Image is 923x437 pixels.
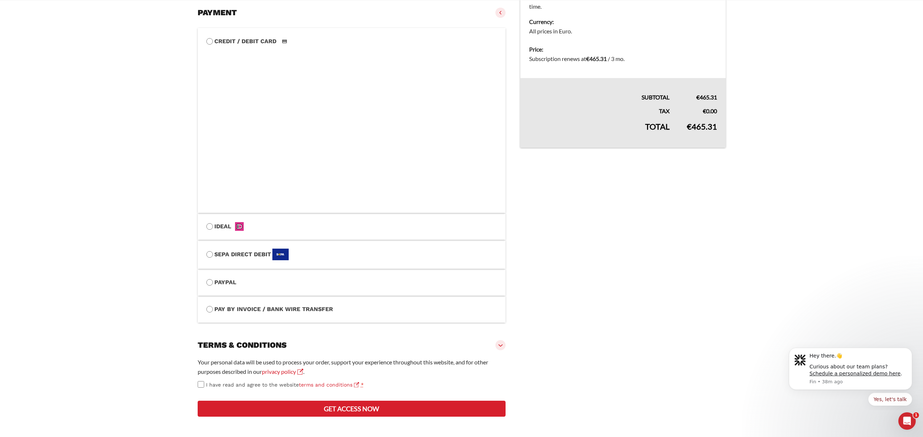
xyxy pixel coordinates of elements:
[778,341,923,410] iframe: Intercom notifications message
[687,122,692,131] span: €
[198,381,204,388] input: I have read and agree to the websiteterms and conditions *
[696,94,700,101] span: €
[703,107,706,114] span: €
[272,249,289,260] img: SEPA
[206,305,497,314] label: Pay by Invoice / Bank Wire Transfer
[262,368,303,375] a: privacy policy
[529,17,717,26] dt: Currency:
[206,278,497,287] label: PayPal
[520,102,678,116] th: Tax
[520,78,678,102] th: Subtotal
[206,251,213,258] input: SEPA Direct DebitSEPA
[696,94,717,101] bdi: 465.31
[898,412,916,430] iframe: Intercom live chat
[299,382,359,388] a: terms and conditions
[198,8,237,18] h3: Payment
[529,55,625,62] span: Subscription renews at .
[233,222,246,231] img: iDEAL
[206,249,497,260] label: SEPA Direct Debit
[586,55,607,62] bdi: 465.31
[586,55,589,62] span: €
[529,26,717,36] dd: All prices in Euro.
[361,382,364,388] abbr: required
[278,37,291,46] img: Credit / Debit Card
[529,45,717,54] dt: Price:
[198,340,287,350] h3: Terms & conditions
[198,401,506,417] button: Get access now
[206,37,497,46] label: Credit / Debit Card
[913,412,919,418] span: 1
[206,38,213,45] input: Credit / Debit CardCredit / Debit Card
[205,45,496,204] iframe: Secure payment input frame
[687,122,717,131] bdi: 465.31
[206,306,213,313] input: Pay by Invoice / Bank Wire Transfer
[206,382,359,388] span: I have read and agree to the website
[520,116,678,148] th: Total
[206,222,497,231] label: iDEAL
[198,358,506,376] p: Your personal data will be used to process your order, support your experience throughout this we...
[206,279,213,286] input: PayPal
[703,107,717,114] bdi: 0.00
[206,223,213,230] input: iDEALiDEAL
[608,55,623,62] span: / 3 mo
